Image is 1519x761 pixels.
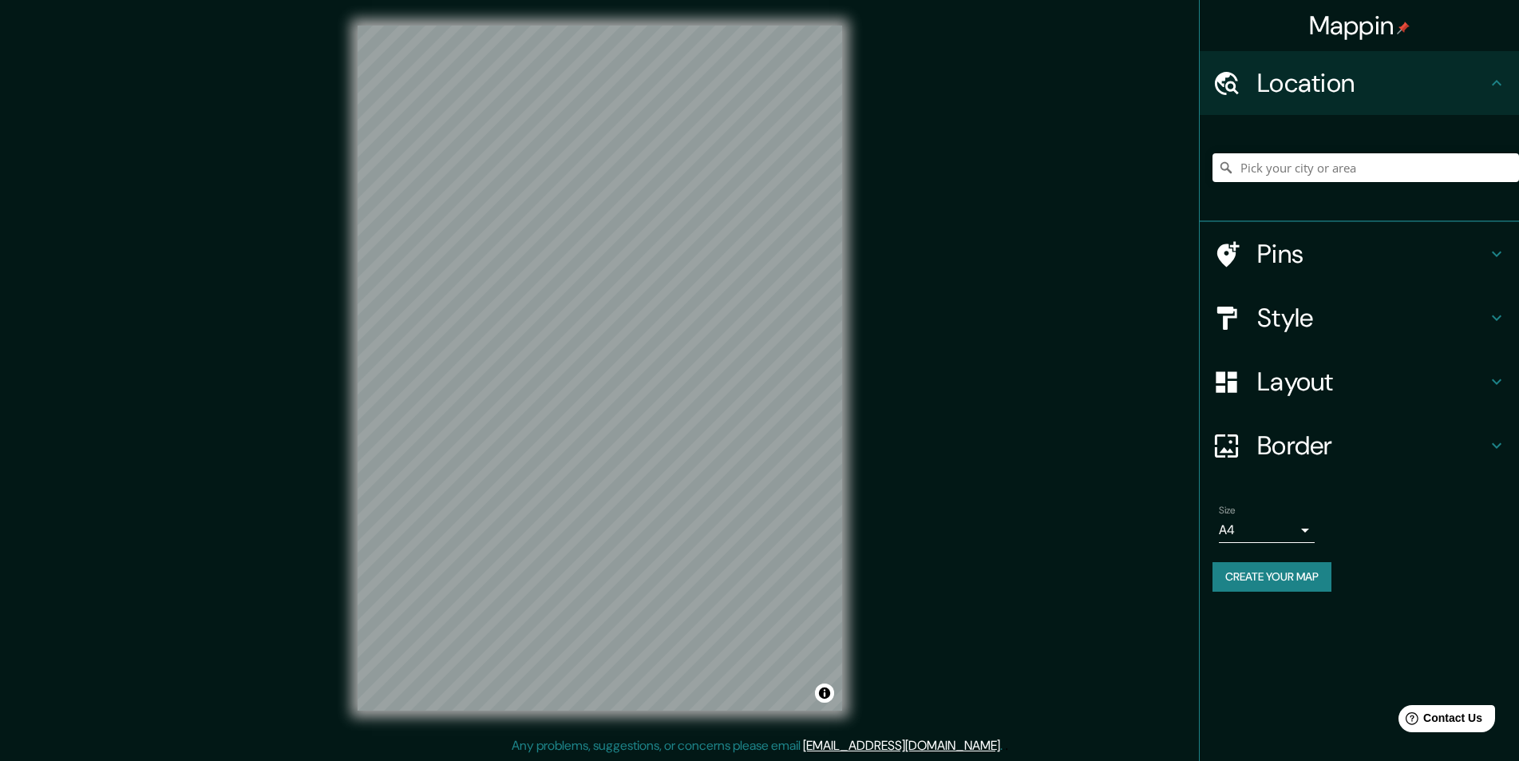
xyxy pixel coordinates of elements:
div: . [1003,736,1005,755]
canvas: Map [358,26,842,711]
label: Size [1219,504,1236,517]
button: Create your map [1212,562,1331,592]
iframe: Help widget launcher [1377,699,1501,743]
h4: Border [1257,430,1487,462]
input: Pick your city or area [1212,153,1519,182]
div: Location [1200,51,1519,115]
button: Toggle attribution [815,684,834,703]
div: Layout [1200,350,1519,414]
div: Style [1200,286,1519,350]
div: A4 [1219,517,1315,543]
div: . [1005,736,1008,755]
div: Pins [1200,222,1519,286]
h4: Style [1257,302,1487,334]
div: Border [1200,414,1519,478]
h4: Location [1257,67,1487,99]
p: Any problems, suggestions, or concerns please email . [512,736,1003,755]
a: [EMAIL_ADDRESS][DOMAIN_NAME] [803,737,1000,754]
img: pin-icon.png [1397,22,1410,34]
h4: Pins [1257,238,1487,270]
h4: Layout [1257,366,1487,398]
h4: Mappin [1309,10,1410,42]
